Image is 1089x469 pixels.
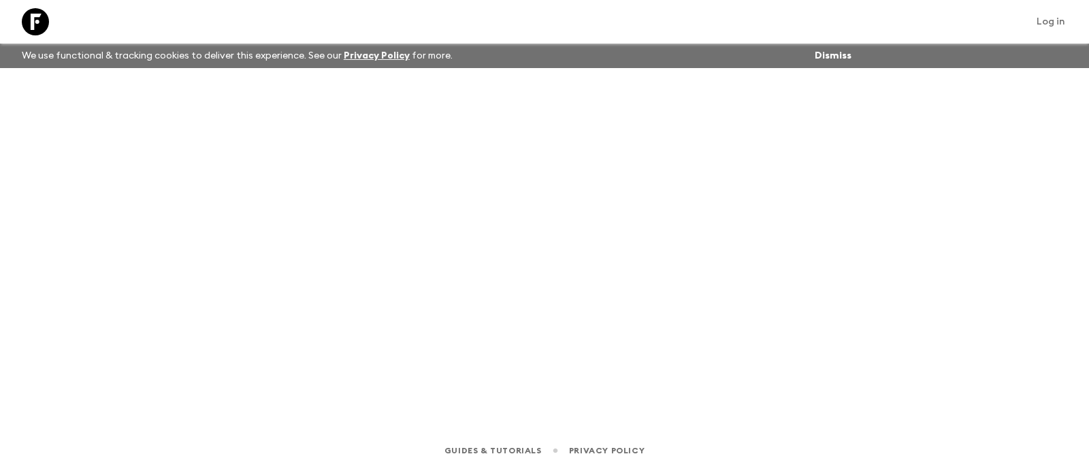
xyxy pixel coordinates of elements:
a: Log in [1029,12,1073,31]
button: Dismiss [811,46,855,65]
p: We use functional & tracking cookies to deliver this experience. See our for more. [16,44,458,68]
a: Guides & Tutorials [444,443,542,458]
a: Privacy Policy [344,51,410,61]
a: Privacy Policy [569,443,645,458]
